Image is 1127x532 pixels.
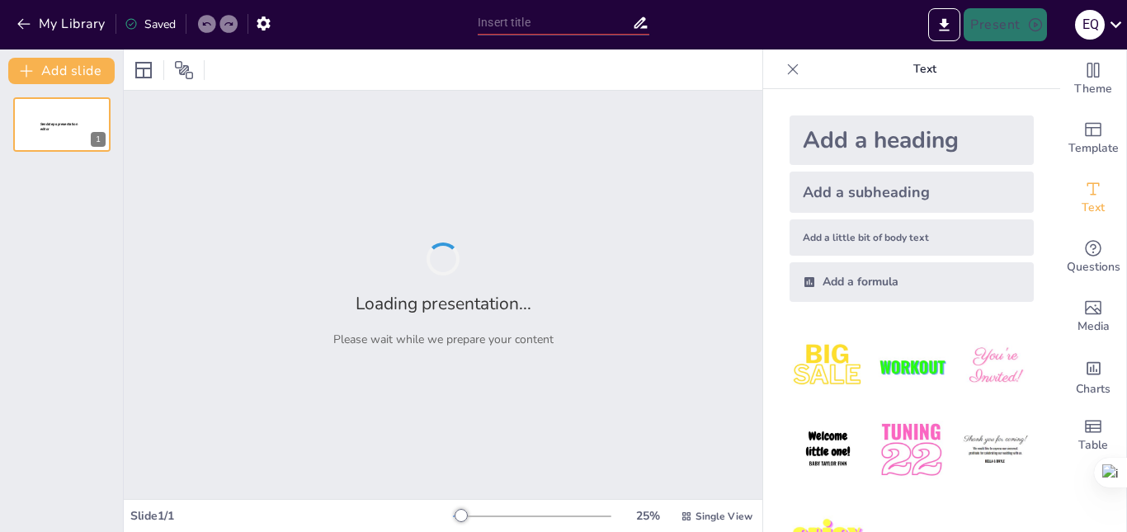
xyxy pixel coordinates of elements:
[1075,8,1105,41] button: E Q
[1060,168,1126,228] div: Add text boxes
[356,292,531,315] h2: Loading presentation...
[957,412,1034,488] img: 6.jpeg
[1060,228,1126,287] div: Get real-time input from your audience
[1082,199,1105,217] span: Text
[790,219,1034,256] div: Add a little bit of body text
[130,57,157,83] div: Layout
[174,60,194,80] span: Position
[928,8,960,41] button: Export to PowerPoint
[478,11,632,35] input: Insert title
[873,328,950,405] img: 2.jpeg
[13,97,111,152] div: 1
[873,412,950,488] img: 5.jpeg
[957,328,1034,405] img: 3.jpeg
[8,58,115,84] button: Add slide
[12,11,112,37] button: My Library
[125,16,176,32] div: Saved
[1060,287,1126,346] div: Add images, graphics, shapes or video
[1067,258,1120,276] span: Questions
[1074,80,1112,98] span: Theme
[790,328,866,405] img: 1.jpeg
[1060,109,1126,168] div: Add ready made slides
[696,510,752,523] span: Single View
[1068,139,1119,158] span: Template
[1077,318,1110,336] span: Media
[1060,49,1126,109] div: Change the overall theme
[1078,436,1108,454] span: Table
[40,122,78,131] span: Sendsteps presentation editor
[91,132,106,147] div: 1
[1060,406,1126,465] div: Add a table
[333,332,554,347] p: Please wait while we prepare your content
[130,508,453,524] div: Slide 1 / 1
[1060,346,1126,406] div: Add charts and graphs
[964,8,1046,41] button: Present
[790,412,866,488] img: 4.jpeg
[790,115,1034,165] div: Add a heading
[806,49,1044,89] p: Text
[790,262,1034,302] div: Add a formula
[790,172,1034,213] div: Add a subheading
[628,508,667,524] div: 25 %
[1075,10,1105,40] div: E Q
[1076,380,1110,398] span: Charts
